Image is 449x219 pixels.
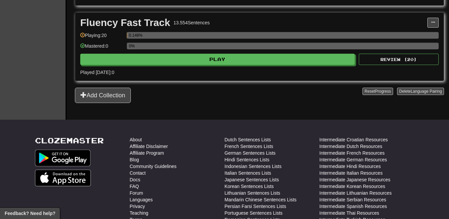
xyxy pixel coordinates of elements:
[130,136,142,143] a: About
[320,156,387,163] a: Intermediate German Resources
[225,163,282,170] a: Indonesian Sentences Lists
[80,43,123,54] div: Mastered: 0
[130,210,148,216] a: Teaching
[130,203,145,210] a: Privacy
[320,136,388,143] a: Intermediate Croatian Resources
[320,196,386,203] a: Intermediate Serbian Resources
[225,190,280,196] a: Lithuanian Sentences Lists
[225,176,279,183] a: Japanese Sentences Lists
[320,143,382,150] a: Intermediate Dutch Resources
[225,210,283,216] a: Portuguese Sentences Lists
[225,203,286,210] a: Persian Farsi Sentences Lists
[80,70,114,75] span: Played [DATE]: 0
[320,176,390,183] a: Intermediate Japanese Resources
[130,150,164,156] a: Affiliate Program
[130,190,143,196] a: Forum
[130,143,168,150] a: Affiliate Disclaimer
[130,156,139,163] a: Blog
[225,136,271,143] a: Dutch Sentences Lists
[225,143,273,150] a: French Sentences Lists
[225,170,271,176] a: Italian Sentences Lists
[225,183,274,190] a: Korean Sentences Lists
[130,176,140,183] a: Docs
[320,150,385,156] a: Intermediate French Resources
[35,170,91,186] img: Get it on App Store
[75,88,131,103] button: Add Collection
[397,88,444,95] button: DeleteLanguage Pairing
[130,163,177,170] a: Community Guidelines
[35,136,104,145] a: Clozemaster
[320,170,383,176] a: Intermediate Italian Resources
[35,150,91,166] img: Get it on Google Play
[375,89,391,94] span: Progress
[173,19,210,26] div: 13.554 Sentences
[359,54,439,65] button: Review (20)
[130,170,146,176] a: Contact
[320,163,381,170] a: Intermediate Hindi Resources
[130,196,153,203] a: Languages
[411,89,442,94] span: Language Pairing
[225,150,276,156] a: German Sentences Lists
[320,190,392,196] a: Intermediate Lithuanian Resources
[80,18,170,28] div: Fluency Fast Track
[5,210,55,217] span: Open feedback widget
[362,88,393,95] button: ResetProgress
[130,183,139,190] a: FAQ
[320,183,385,190] a: Intermediate Korean Resources
[80,32,123,43] div: Playing: 20
[320,210,379,216] a: Intermediate Thai Resources
[225,156,270,163] a: Hindi Sentences Lists
[320,203,387,210] a: Intermediate Spanish Resources
[225,196,297,203] a: Mandarin Chinese Sentences Lists
[80,54,355,65] button: Play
